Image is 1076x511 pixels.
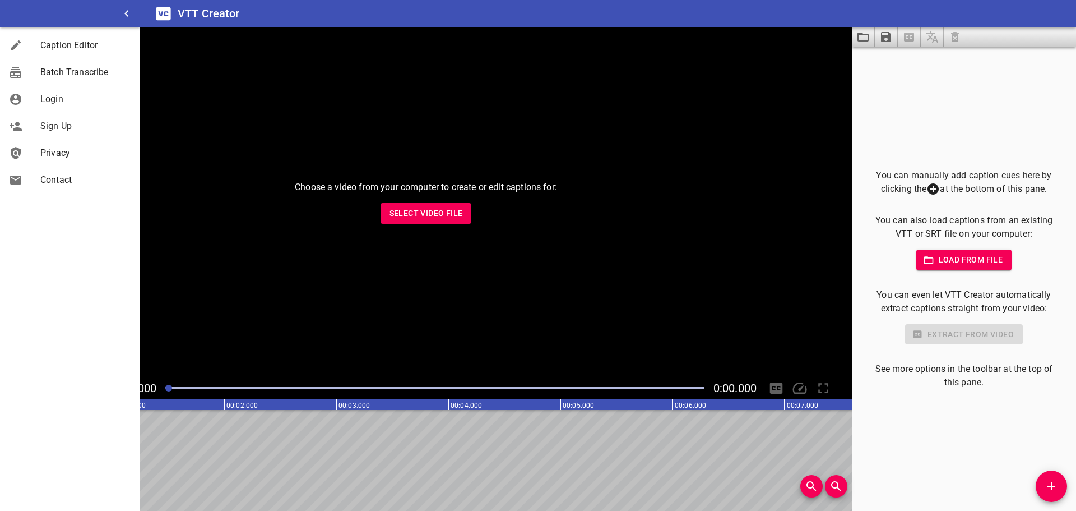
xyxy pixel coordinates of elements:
[40,39,131,52] span: Caption Editor
[40,146,131,160] span: Privacy
[40,119,131,133] span: Sign Up
[40,173,131,187] span: Contact
[852,27,875,47] button: Load captions from file
[1036,471,1067,502] button: Add Cue
[925,253,1003,267] span: Load from file
[338,402,370,409] text: 00:03.000
[870,288,1058,315] p: You can even let VTT Creator automatically extract captions straight from your video:
[165,387,704,389] div: Play progress
[9,146,40,160] div: Privacy
[870,324,1058,345] div: Select a video in the pane to the left to use this feature
[389,206,463,220] span: Select Video File
[787,402,818,409] text: 00:07.000
[9,173,40,187] div: Contact
[675,402,706,409] text: 00:06.000
[563,402,594,409] text: 00:05.000
[713,381,757,395] span: 0:00.000
[295,181,557,194] p: Choose a video from your computer to create or edit captions for:
[766,378,787,399] div: Hide/Show Captions
[178,4,240,22] h6: VTT Creator
[875,27,898,47] button: Save captions to file
[856,30,870,44] svg: Load captions from file
[813,378,834,399] div: Toggle Full Screen
[789,378,810,399] div: Playback Speed
[870,169,1058,196] p: You can manually add caption cues here by clicking the at the bottom of this pane.
[40,93,131,106] span: Login
[879,30,893,44] svg: Save captions to file
[921,27,944,47] span: Add some captions below, then you can translate them.
[9,93,40,106] div: Login
[870,362,1058,389] p: See more options in the toolbar at the top of this pane.
[800,475,823,498] button: Zoom In
[9,66,40,79] div: Batch Transcribe
[825,475,847,498] button: Zoom Out
[226,402,258,409] text: 00:02.000
[870,214,1058,241] p: You can also load captions from an existing VTT or SRT file on your computer:
[40,66,131,79] span: Batch Transcribe
[451,402,482,409] text: 00:04.000
[381,203,472,224] button: Select Video File
[9,119,40,133] div: Sign Up
[916,250,1012,270] button: Load from file
[898,27,921,47] span: Select a video in the pane to the left, then you can automatically extract captions.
